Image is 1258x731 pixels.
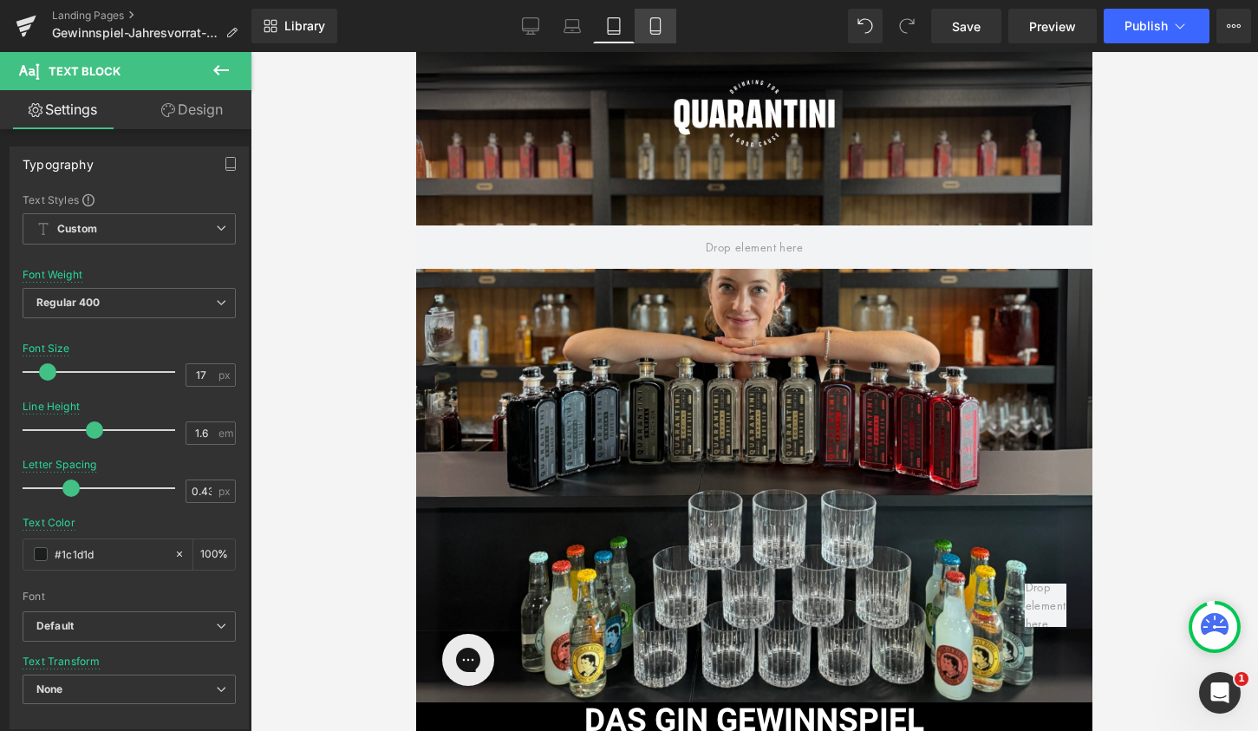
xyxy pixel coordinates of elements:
span: Library [284,18,325,34]
div: Typography [23,147,94,172]
span: px [218,486,233,497]
button: More [1216,9,1251,43]
iframe: Intercom live chat [1199,672,1241,714]
div: Text Transform [23,656,101,668]
input: Color [55,545,166,564]
span: Save [952,17,981,36]
div: Text Color [23,517,75,529]
span: Gewinnspiel-Jahresvorrat-Quarantini-Gin-nk [52,26,218,40]
span: DAS GIN GEWINNSPIEL [168,645,508,693]
div: % [193,539,235,570]
span: em [218,428,233,439]
a: Mobile [635,9,676,43]
div: Font Size [23,343,70,355]
div: Letter Spacing [23,459,97,471]
a: Desktop [510,9,551,43]
b: Custom [57,222,97,237]
button: Redo [890,9,924,43]
i: Default [36,619,74,634]
div: Text Styles [23,193,236,206]
button: Undo [848,9,883,43]
a: Design [129,90,255,129]
div: Font Weight [23,269,82,281]
span: Preview [1029,17,1076,36]
iframe: Gorgias live chat messenger [17,576,87,640]
b: Regular 400 [36,296,101,309]
span: Publish [1124,19,1168,33]
div: Font [23,591,236,603]
a: Preview [1008,9,1097,43]
span: px [218,369,233,381]
button: Publish [1104,9,1209,43]
a: Laptop [551,9,593,43]
b: None [36,682,63,695]
a: Tablet [593,9,635,43]
a: New Library [251,9,337,43]
a: Landing Pages [52,9,251,23]
span: Text Block [49,64,121,78]
div: Line Height [23,401,80,413]
span: 1 [1235,672,1248,686]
